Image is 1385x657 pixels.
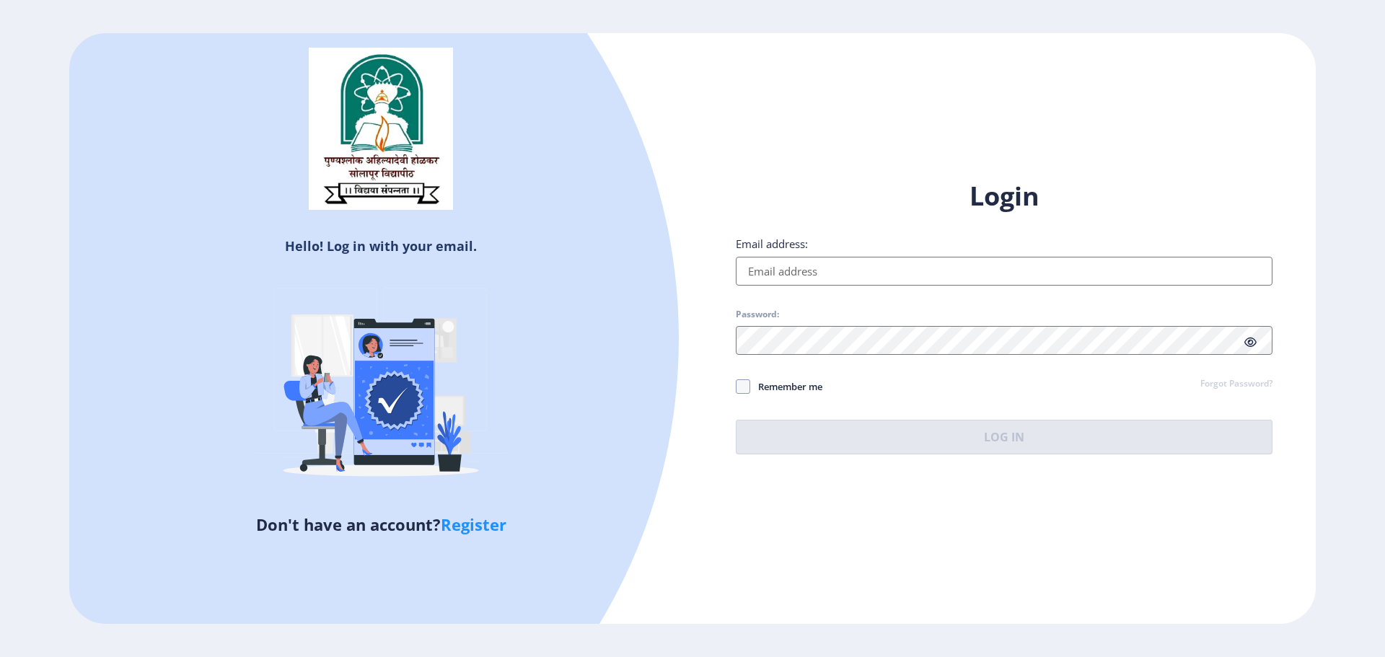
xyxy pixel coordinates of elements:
img: sulogo.png [309,48,453,211]
button: Log In [736,420,1272,454]
input: Email address [736,257,1272,286]
label: Email address: [736,237,808,251]
h5: Don't have an account? [80,513,682,536]
a: Register [441,513,506,535]
img: Verified-rafiki.svg [255,260,507,513]
h1: Login [736,179,1272,213]
span: Remember me [750,378,822,395]
a: Forgot Password? [1200,378,1272,391]
label: Password: [736,309,779,320]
